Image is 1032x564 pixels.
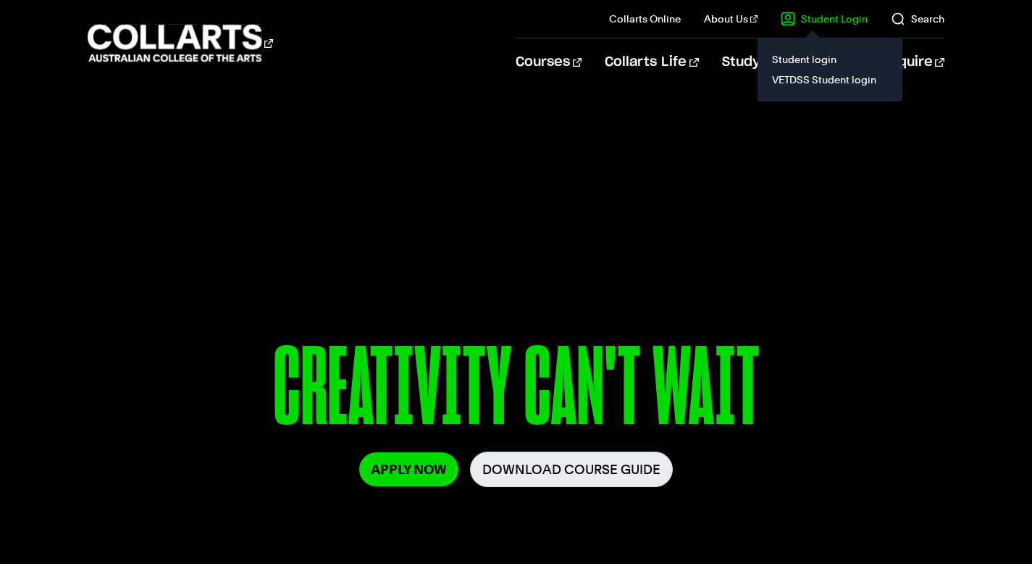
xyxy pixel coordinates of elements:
a: Student login [769,49,891,70]
a: VETDSS Student login [769,70,891,90]
a: Student Login [781,12,868,26]
a: Apply Now [359,452,458,486]
a: Collarts Online [609,12,681,26]
p: CREATIVITY CAN'T WAIT [88,332,944,452]
a: Collarts Life [605,38,698,86]
a: About Us [704,12,758,26]
a: Enquire [881,38,944,86]
a: Search [891,12,944,26]
a: Courses [516,38,582,86]
div: Go to homepage [88,22,273,64]
a: Download Course Guide [470,452,673,487]
a: Study Information [722,38,858,86]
